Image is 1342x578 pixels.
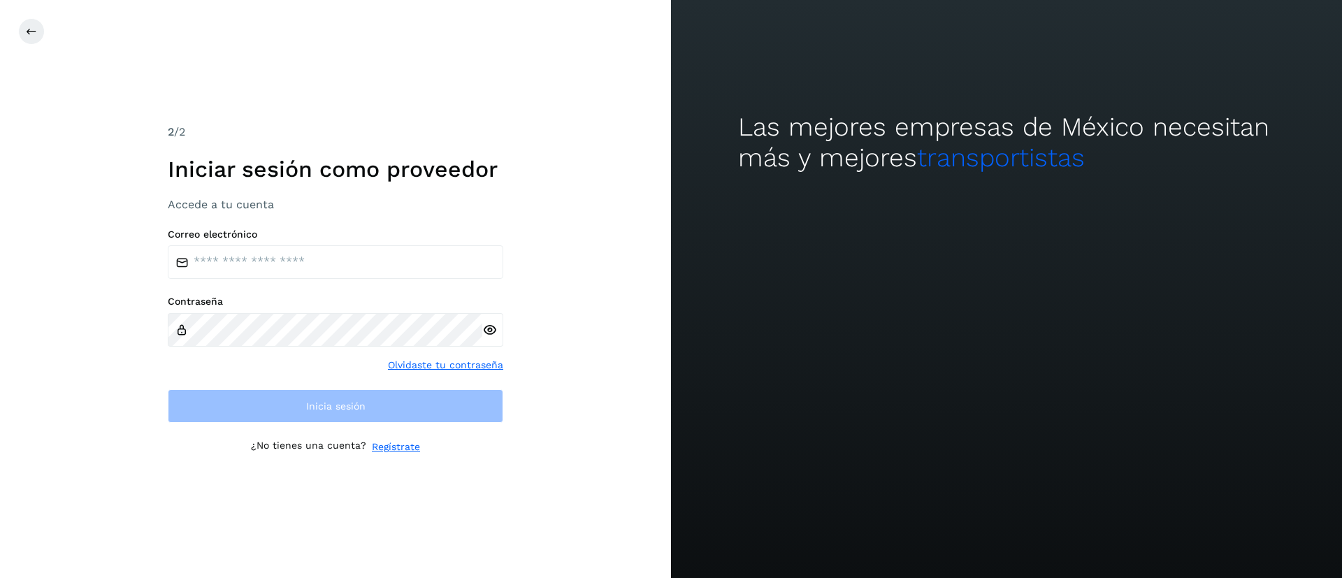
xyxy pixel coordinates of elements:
[917,143,1085,173] span: transportistas
[251,440,366,454] p: ¿No tienes una cuenta?
[388,358,503,373] a: Olvidaste tu contraseña
[168,125,174,138] span: 2
[168,198,503,211] h3: Accede a tu cuenta
[168,124,503,140] div: /2
[738,112,1275,174] h2: Las mejores empresas de México necesitan más y mejores
[306,401,366,411] span: Inicia sesión
[168,296,503,308] label: Contraseña
[168,389,503,423] button: Inicia sesión
[168,229,503,240] label: Correo electrónico
[372,440,420,454] a: Regístrate
[168,156,503,182] h1: Iniciar sesión como proveedor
